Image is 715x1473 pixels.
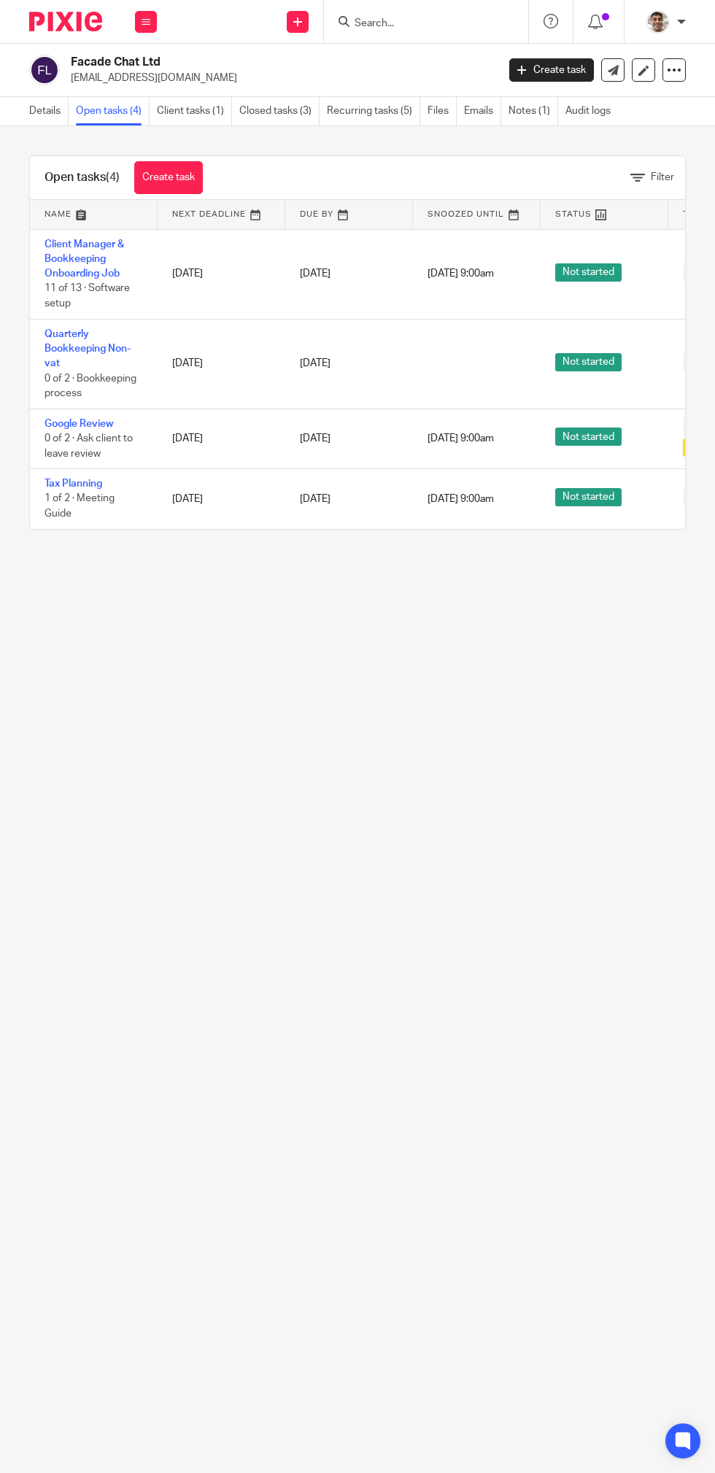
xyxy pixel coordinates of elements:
a: Audit logs [565,97,618,125]
td: [DATE] [158,229,285,319]
a: Quarterly Bookkeeping Non-vat [45,329,131,369]
img: svg%3E [29,55,60,85]
a: Details [29,97,69,125]
span: [DATE] 9:00am [428,494,494,504]
span: [DATE] [300,433,331,444]
span: [DATE] [300,268,331,279]
span: Filter [651,172,674,182]
a: Create task [134,161,203,194]
span: Not started [555,263,622,282]
span: 0 of 2 · Bookkeeping process [45,374,136,399]
span: Status [555,210,592,218]
span: [DATE] 9:00am [428,269,494,279]
a: Recurring tasks (5) [327,97,420,125]
span: [DATE] [300,494,331,504]
a: Tax Planning [45,479,102,489]
a: Closed tasks (3) [239,97,320,125]
span: Not started [555,353,622,371]
a: Open tasks (4) [76,97,150,125]
input: Search [353,18,484,31]
span: [DATE] [300,359,331,369]
h1: Open tasks [45,170,120,185]
span: Snoozed Until [428,210,504,218]
span: (4) [106,171,120,183]
span: Not started [555,428,622,446]
a: Client Manager & Bookkeeping Onboarding Job [45,239,124,279]
td: [DATE] [158,469,285,529]
a: Notes (1) [509,97,558,125]
a: Create task [509,58,594,82]
span: Tags [683,210,708,218]
img: Pixie [29,12,102,31]
span: [DATE] 9:00am [428,433,494,444]
td: [DATE] [158,319,285,409]
span: 1 of 2 · Meeting Guide [45,494,115,519]
h2: Facade Chat Ltd [71,55,404,70]
span: 0 of 2 · Ask client to leave review [45,433,133,459]
a: Files [428,97,457,125]
p: [EMAIL_ADDRESS][DOMAIN_NAME] [71,71,487,85]
img: PXL_20240409_141816916.jpg [646,10,670,34]
a: Emails [464,97,501,125]
a: Google Review [45,419,113,429]
td: [DATE] [158,409,285,468]
span: Not started [555,488,622,506]
a: Client tasks (1) [157,97,232,125]
span: 11 of 13 · Software setup [45,284,130,309]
